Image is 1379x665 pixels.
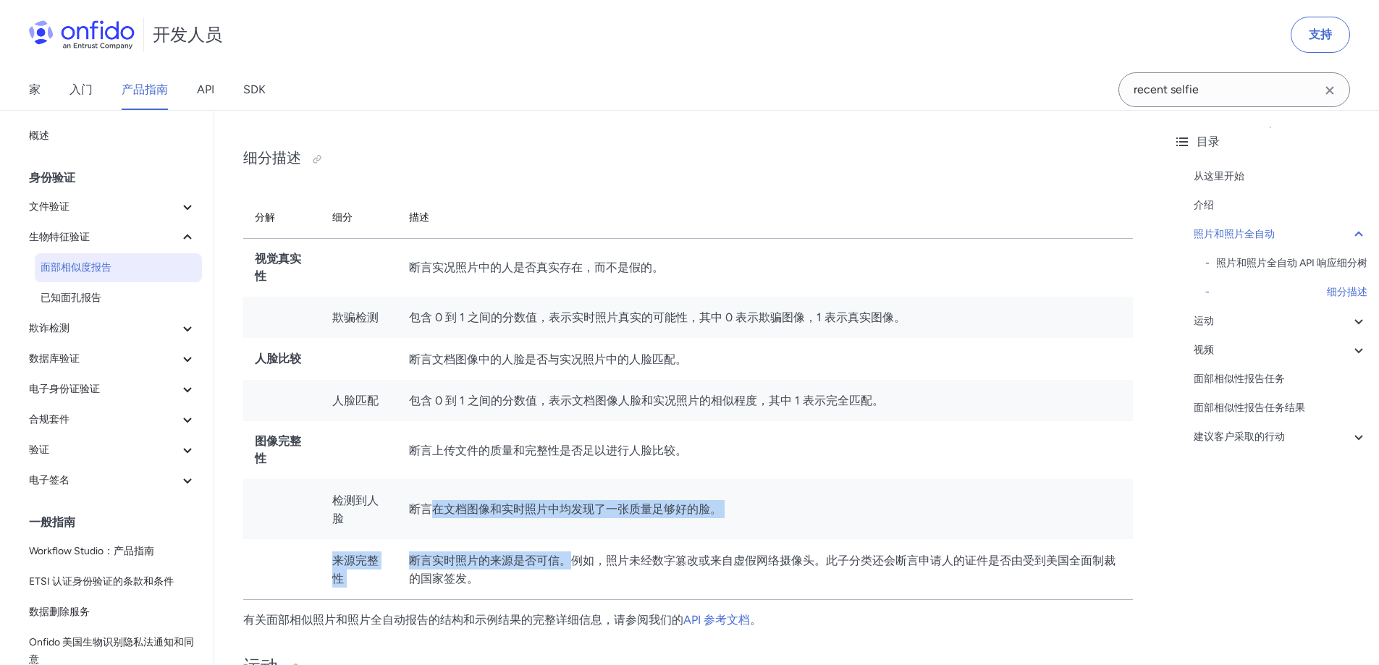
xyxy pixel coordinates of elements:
[23,122,202,151] a: 概述
[23,192,202,221] button: 文件验证
[23,405,202,434] button: 合规套件
[409,211,429,224] font: 描述
[1291,17,1350,53] a: 支持
[23,537,202,566] a: Workflow Studio：产品指南
[1194,315,1214,327] font: 运动
[23,598,202,627] a: 数据删除服务
[23,567,202,596] a: ETSI 认证身份验证的条款和条件
[29,515,75,529] font: 一般指南
[1194,370,1367,388] a: 面部相似性报告任务
[122,82,168,96] font: 产品指南
[409,310,906,324] font: 包含 0 到 1 之间的分数值，表示实时照片真实的可能性，其中 0 表示欺骗图像，1 表示真实图像。
[23,466,202,495] button: 电子签名
[197,82,214,96] font: API
[243,82,266,96] font: SDK
[409,554,1116,586] font: 断言实时照片的来源是否可信。例如，照片未经数字篡改或来自虚假网络摄像头。此子分类还会断言申请人的证件是否由受到美国全面制裁的国家签发。
[1194,431,1285,443] font: 建议客户采取的行动
[1194,197,1367,214] a: 介绍
[23,344,202,373] button: 数据库验证
[1118,72,1350,107] input: Onfido 搜索输入字段
[1321,82,1338,99] svg: Clear search field button
[332,494,379,526] font: 检测到人脸
[29,575,174,588] font: ETSI 认证身份验证的条款和条件
[29,322,69,334] font: 欺诈检测
[1194,228,1275,240] font: 照片和照片全自动
[41,261,111,274] font: 面部相似度报告
[409,352,687,366] font: 断言文档图像中的人脸是否与实况照片中的人脸匹配。
[255,252,301,283] font: 视觉真实性
[23,223,202,252] button: 生物特征验证
[29,352,80,365] font: 数据库验证
[332,310,379,324] font: 欺骗检测
[1205,255,1367,272] a: -照片和照片全自动 API 响应细分树
[69,69,93,110] a: 入门
[1194,170,1244,182] font: 从这里开始
[29,20,135,49] img: Onfido 标志
[683,613,750,627] a: API 参考文档
[41,292,101,304] font: 已知面孔报告
[243,149,301,166] font: 细分描述
[409,502,722,516] font: 断言在文档图像和实时照片中均发现了一张质量足够好的脸。
[1194,399,1367,417] a: 面部相似性报告任务结果
[29,69,41,110] a: 家
[255,434,301,465] font: 图像完整性
[29,444,49,456] font: 验证
[29,82,41,96] font: 家
[332,394,379,407] font: 人脸匹配
[1194,428,1367,446] a: 建议客户采取的行动
[29,130,49,142] font: 概述
[409,444,687,457] font: 断言上传文件的质量和完整性是否足以进行人脸比较。
[750,613,762,627] font: 。
[409,261,664,274] font: 断言实况照片中的人是否真实存在，而不是假的。
[29,413,69,425] font: 合规套件
[243,613,683,627] font: 有关面部相似照片和照片全自动报告的结构和示例结果的完整详细信息，请参阅我们的
[29,231,90,243] font: 生物特征验证
[332,211,353,224] font: 细分
[1216,257,1367,269] font: 照片和照片全自动 API 响应细分树
[1194,342,1367,359] a: 视频
[1327,286,1367,298] font: 细分描述
[29,545,154,557] font: Workflow Studio：产品指南
[332,554,379,586] font: 来源完整性
[1194,344,1214,356] font: 视频
[1309,27,1332,41] font: 支持
[255,211,275,224] font: 分解
[29,383,100,395] font: 电子身份证验证
[255,352,301,365] font: 人脸比较
[29,474,69,486] font: 电子签名
[1194,168,1367,185] a: 从这里开始
[1205,284,1367,301] a: -细分描述
[23,436,202,465] button: 验证
[23,375,202,404] button: 电子身份证验证
[1194,313,1367,330] a: 运动
[1205,286,1210,298] font: -
[153,24,222,45] font: 开发人员
[29,200,69,213] font: 文件验证
[122,69,168,110] a: 产品指南
[1194,199,1214,211] font: 介绍
[23,314,202,343] button: 欺诈检测
[1197,135,1220,148] font: 目录
[1194,226,1367,243] a: 照片和照片全自动
[1194,402,1305,414] font: 面部相似性报告任务结果
[29,171,75,185] font: 身份验证
[409,394,884,407] font: 包含 0 到 1 之间的分数值，表示文档图像人脸和实况照片的相似程度，其中 1 表示完全匹配。
[29,606,90,618] font: 数据删除服务
[1194,373,1285,385] font: 面部相似性报告任务
[69,82,93,96] font: 入门
[1205,257,1210,269] font: -
[35,284,202,313] a: 已知面孔报告
[35,253,202,282] a: 面部相似度报告
[197,69,214,110] a: API
[243,69,266,110] a: SDK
